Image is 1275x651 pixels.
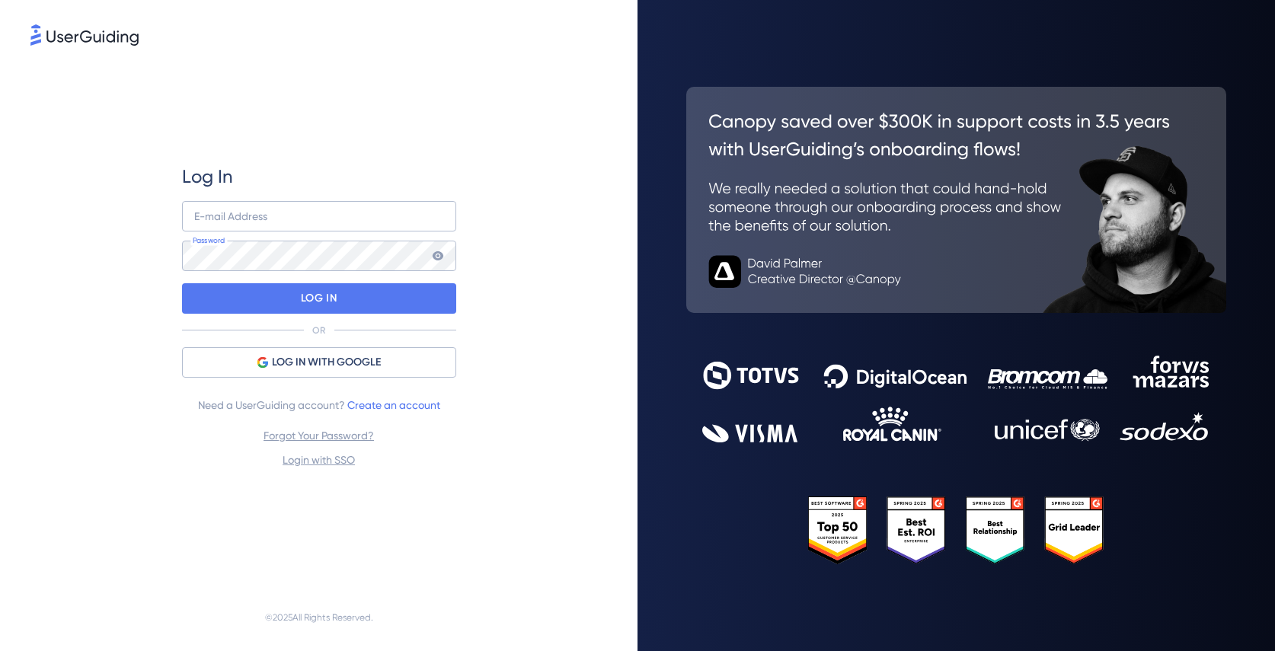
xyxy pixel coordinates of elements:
a: Login with SSO [283,454,355,466]
span: LOG IN WITH GOOGLE [272,353,381,372]
img: 8faab4ba6bc7696a72372aa768b0286c.svg [30,24,139,46]
p: OR [312,324,325,337]
span: Log In [182,164,233,189]
input: example@company.com [182,201,456,231]
img: 9302ce2ac39453076f5bc0f2f2ca889b.svg [702,356,1209,442]
a: Create an account [347,399,440,411]
img: 25303e33045975176eb484905ab012ff.svg [808,496,1105,564]
span: Need a UserGuiding account? [198,396,440,414]
a: Forgot Your Password? [264,429,374,442]
span: © 2025 All Rights Reserved. [265,608,373,627]
img: 26c0aa7c25a843aed4baddd2b5e0fa68.svg [686,87,1226,312]
p: LOG IN [301,286,337,311]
